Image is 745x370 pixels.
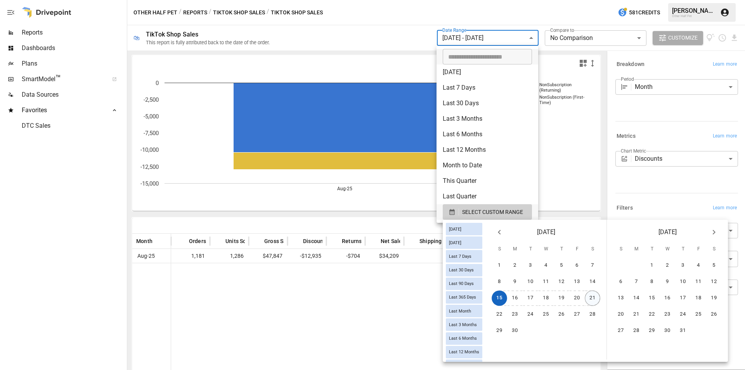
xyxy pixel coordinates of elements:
button: 17 [523,290,538,306]
span: [DATE] [537,227,555,238]
button: 9 [507,274,523,290]
button: 21 [629,307,644,322]
div: [DATE] [446,236,482,249]
button: 4 [691,258,706,273]
span: Last 7 Days [446,254,475,259]
div: [DATE] [446,223,482,235]
button: 5 [554,258,569,273]
button: 2 [660,258,675,273]
span: Friday [570,241,584,257]
span: Saturday [586,241,599,257]
button: 18 [691,290,706,306]
button: 16 [507,290,523,306]
button: 10 [523,274,538,290]
button: 3 [675,258,691,273]
li: Last Quarter [437,189,538,204]
button: Next month [706,224,722,240]
span: Monday [508,241,522,257]
button: 15 [644,290,660,306]
li: Last 30 Days [437,96,538,111]
button: 26 [706,307,722,322]
button: 9 [660,274,675,290]
span: Last 6 Months [446,336,480,341]
li: Last 3 Months [437,111,538,127]
button: 1 [492,258,507,273]
button: 15 [492,290,507,306]
button: 19 [706,290,722,306]
button: 26 [554,307,569,322]
li: This Quarter [437,173,538,189]
button: 31 [675,323,691,339]
button: 12 [554,274,569,290]
span: [DATE] [658,227,677,238]
button: 19 [554,290,569,306]
span: Tuesday [645,241,659,257]
span: SELECT CUSTOM RANGE [462,207,523,217]
button: 22 [644,307,660,322]
button: 27 [569,307,585,322]
button: 28 [629,323,644,339]
button: 10 [675,274,691,290]
div: Last 90 Days [446,278,482,290]
span: Last 30 Days [446,268,477,273]
span: Last 3 Months [446,322,480,327]
button: 29 [492,323,507,339]
span: Thursday [676,241,690,257]
button: 7 [585,258,600,273]
div: Last 3 Months [446,318,482,331]
button: 30 [660,323,675,339]
div: Last 30 Days [446,264,482,276]
span: Last Month [446,309,474,314]
button: 29 [644,323,660,339]
button: 22 [492,307,507,322]
span: Sunday [614,241,628,257]
li: Last 7 Days [437,80,538,96]
button: 3 [523,258,538,273]
div: Last 6 Months [446,332,482,345]
button: 18 [538,290,554,306]
button: 28 [585,307,600,322]
button: 8 [644,274,660,290]
button: 24 [523,307,538,322]
button: 6 [569,258,585,273]
button: Previous month [492,224,507,240]
button: 2 [507,258,523,273]
button: 14 [585,274,600,290]
button: 17 [675,290,691,306]
button: 7 [629,274,644,290]
span: Wednesday [539,241,553,257]
span: Saturday [707,241,721,257]
button: 20 [569,290,585,306]
button: 1 [644,258,660,273]
button: 23 [660,307,675,322]
button: 30 [507,323,523,339]
span: [DATE] [446,227,464,232]
span: Monday [629,241,643,257]
button: 21 [585,290,600,306]
button: 13 [613,290,629,306]
li: Month to Date [437,158,538,173]
span: Thursday [554,241,568,257]
div: Last 7 Days [446,250,482,262]
span: Last 365 Days [446,295,479,300]
button: 11 [538,274,554,290]
li: [DATE] [437,64,538,80]
button: 11 [691,274,706,290]
span: Tuesday [523,241,537,257]
button: 13 [569,274,585,290]
button: 12 [706,274,722,290]
button: 6 [613,274,629,290]
button: 23 [507,307,523,322]
button: 4 [538,258,554,273]
div: Last Month [446,305,482,317]
button: 25 [691,307,706,322]
span: Friday [691,241,705,257]
div: Last 365 Days [446,291,482,304]
div: Last 12 Months [446,346,482,358]
button: 25 [538,307,554,322]
button: 27 [613,323,629,339]
button: 24 [675,307,691,322]
li: Last 6 Months [437,127,538,142]
button: 20 [613,307,629,322]
span: Last 90 Days [446,281,477,286]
